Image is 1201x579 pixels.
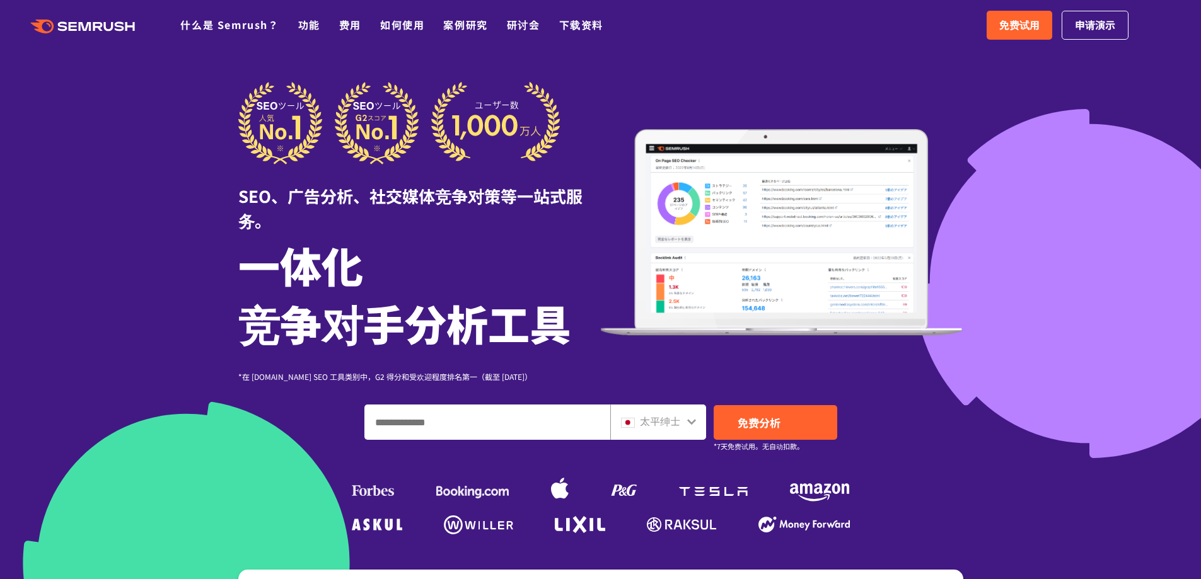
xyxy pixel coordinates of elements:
a: 功能 [298,17,320,32]
font: 免费试用 [999,17,1040,32]
a: 如何使用 [380,17,424,32]
font: 太平绅士 [640,413,680,428]
a: 费用 [339,17,361,32]
a: 下载资料 [559,17,603,32]
font: 申请演示 [1075,17,1115,32]
a: 什么是 Semrush？ [180,17,279,32]
a: 案例研究 [443,17,487,32]
input: 输入域名、关键字或 URL [365,405,610,439]
font: *7天免费试用。无自动扣款。 [714,441,804,451]
a: 申请演示 [1062,11,1128,40]
font: *在 [DOMAIN_NAME] SEO 工具类别中，G2 得分和受欢迎程度排名第一（截至 [DATE]） [238,371,532,382]
a: 研讨会 [507,17,540,32]
font: 一体化 [238,234,363,295]
a: 免费分析 [714,405,837,440]
font: SEO、广告分析、社交媒体竞争对策等一站式服务。 [238,184,583,232]
a: 免费试用 [987,11,1052,40]
font: 免费分析 [738,415,780,430]
font: 竞争对手分析工具 [238,292,571,353]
